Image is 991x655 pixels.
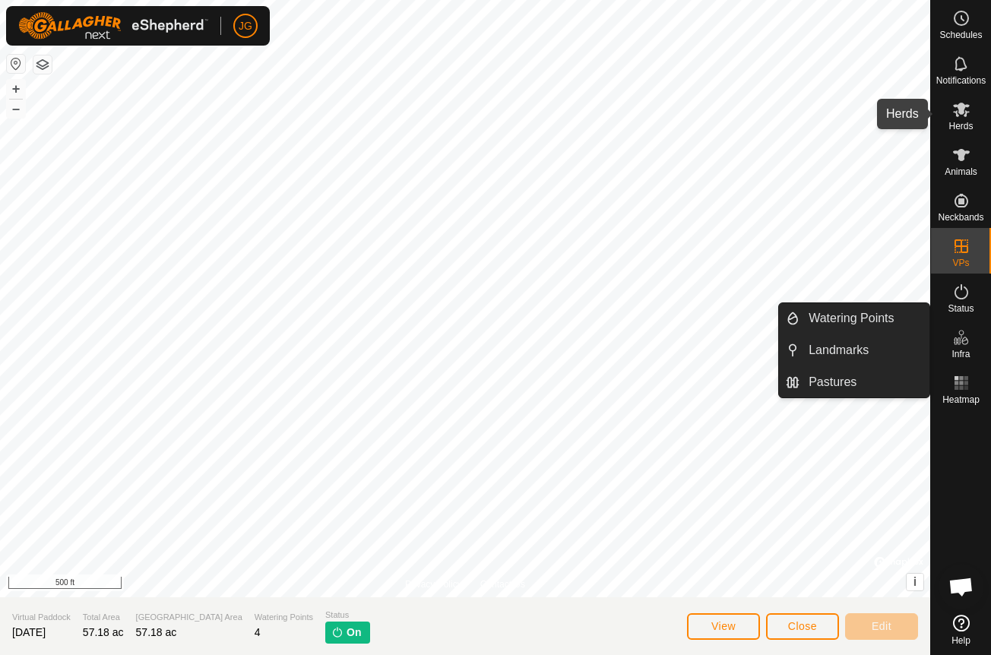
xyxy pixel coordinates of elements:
[931,609,991,651] a: Help
[939,30,982,40] span: Schedules
[766,613,839,640] button: Close
[809,309,894,327] span: Watering Points
[33,55,52,74] button: Map Layers
[255,626,261,638] span: 4
[136,626,177,638] span: 57.18 ac
[788,620,817,632] span: Close
[136,611,242,624] span: [GEOGRAPHIC_DATA] Area
[12,611,71,624] span: Virtual Paddock
[951,350,970,359] span: Infra
[347,625,361,641] span: On
[255,611,313,624] span: Watering Points
[872,620,891,632] span: Edit
[799,303,929,334] a: Watering Points
[809,373,856,391] span: Pastures
[405,577,462,591] a: Privacy Policy
[7,100,25,118] button: –
[711,620,736,632] span: View
[845,613,918,640] button: Edit
[331,626,344,638] img: turn-on
[948,122,973,131] span: Herds
[939,564,984,609] div: Open chat
[951,636,970,645] span: Help
[952,258,969,267] span: VPs
[480,577,525,591] a: Contact Us
[936,76,986,85] span: Notifications
[945,167,977,176] span: Animals
[7,55,25,73] button: Reset Map
[83,611,124,624] span: Total Area
[18,12,208,40] img: Gallagher Logo
[907,574,923,590] button: i
[779,367,929,397] li: Pastures
[7,80,25,98] button: +
[12,626,46,638] span: [DATE]
[779,303,929,334] li: Watering Points
[948,304,974,313] span: Status
[83,626,124,638] span: 57.18 ac
[325,609,370,622] span: Status
[687,613,760,640] button: View
[799,335,929,365] a: Landmarks
[942,395,980,404] span: Heatmap
[809,341,869,359] span: Landmarks
[913,575,917,588] span: i
[938,213,983,222] span: Neckbands
[239,18,252,34] span: JG
[799,367,929,397] a: Pastures
[779,335,929,365] li: Landmarks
